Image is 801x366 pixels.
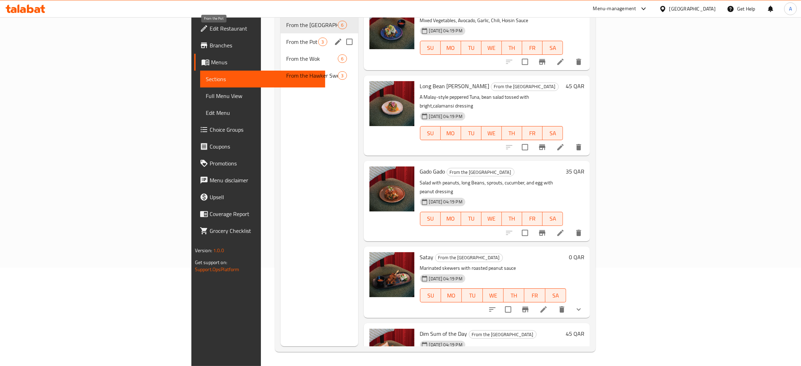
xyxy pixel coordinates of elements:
[338,21,347,29] div: items
[286,71,338,80] div: From the Hawker Sweet
[281,67,358,84] div: From the Hawker Sweet3
[556,143,565,151] a: Edit menu item
[534,139,551,156] button: Branch-specific-item
[200,104,325,121] a: Edit Menu
[318,38,327,46] div: items
[570,53,587,70] button: delete
[491,83,559,91] div: From the Garden City
[789,5,792,13] span: A
[505,43,519,53] span: TH
[194,172,325,189] a: Menu disclaimer
[484,128,499,138] span: WE
[194,37,325,54] a: Branches
[556,58,565,66] a: Edit menu item
[210,142,320,151] span: Coupons
[369,81,414,126] img: Long Bean Ikan Kerabu
[484,214,499,224] span: WE
[502,126,522,140] button: TH
[281,50,358,67] div: From the Wok6
[505,214,519,224] span: TH
[369,4,414,49] img: Fresh Popiah
[447,168,514,176] div: From the Garden City
[319,39,327,45] span: 3
[420,81,490,91] span: Long Bean [PERSON_NAME]
[194,155,325,172] a: Promotions
[194,20,325,37] a: Edit Restaurant
[441,212,461,226] button: MO
[435,254,503,262] div: From the Garden City
[281,17,358,33] div: From the [GEOGRAPHIC_DATA]6
[200,71,325,87] a: Sections
[423,290,438,301] span: SU
[504,288,524,302] button: TH
[210,210,320,218] span: Coverage Report
[539,305,548,314] a: Edit menu item
[206,75,320,83] span: Sections
[210,41,320,50] span: Branches
[570,301,587,318] button: show more
[522,41,543,55] button: FR
[420,212,441,226] button: SU
[469,331,536,339] span: From the [GEOGRAPHIC_DATA]
[524,288,545,302] button: FR
[426,275,465,282] span: [DATE] 04:19 PM
[669,5,716,13] div: [GEOGRAPHIC_DATA]
[566,166,584,176] h6: 35 QAR
[206,92,320,100] span: Full Menu View
[462,288,482,302] button: TU
[333,37,343,47] button: edit
[522,126,543,140] button: FR
[461,212,481,226] button: TU
[465,290,480,301] span: TU
[522,212,543,226] button: FR
[502,41,522,55] button: TH
[210,227,320,235] span: Grocery Checklist
[281,14,358,87] nav: Menu sections
[501,302,516,317] span: Select to update
[210,159,320,168] span: Promotions
[369,166,414,211] img: Gado Gado
[338,71,347,80] div: items
[469,330,537,339] div: From the Garden City
[506,290,521,301] span: TH
[420,328,467,339] span: Dim Sum of the Day
[543,41,563,55] button: SA
[441,288,462,302] button: MO
[423,43,438,53] span: SU
[206,109,320,117] span: Edit Menu
[441,41,461,55] button: MO
[194,205,325,222] a: Coverage Report
[484,43,499,53] span: WE
[420,264,566,273] p: Marinated skewers with roasted peanut sauce
[545,128,560,138] span: SA
[525,43,540,53] span: FR
[518,140,532,155] span: Select to update
[194,138,325,155] a: Coupons
[286,54,338,63] div: From the Wok
[553,301,570,318] button: delete
[420,41,441,55] button: SU
[441,126,461,140] button: MO
[461,126,481,140] button: TU
[548,290,563,301] span: SA
[566,81,584,91] h6: 45 QAR
[464,128,479,138] span: TU
[486,290,501,301] span: WE
[195,258,227,267] span: Get support on:
[593,5,636,13] div: Menu-management
[518,226,532,240] span: Select to update
[518,54,532,69] span: Select to update
[286,38,318,46] span: From the Pot
[338,72,346,79] span: 3
[481,41,502,55] button: WE
[420,288,441,302] button: SU
[210,125,320,134] span: Choice Groups
[534,53,551,70] button: Branch-specific-item
[444,290,459,301] span: MO
[286,21,338,29] span: From the [GEOGRAPHIC_DATA]
[286,21,338,29] div: From the Garden City
[481,126,502,140] button: WE
[194,121,325,138] a: Choice Groups
[502,212,522,226] button: TH
[505,128,519,138] span: TH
